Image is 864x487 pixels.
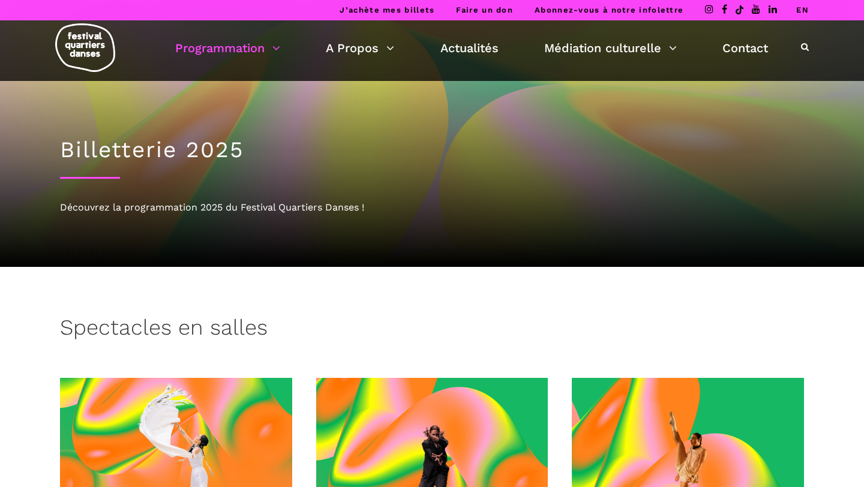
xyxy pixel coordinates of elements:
h3: Spectacles en salles [60,315,268,345]
a: Programmation [175,38,280,58]
img: logo-fqd-med [55,23,115,72]
a: A Propos [326,38,394,58]
a: J’achète mes billets [340,5,434,14]
a: Médiation culturelle [544,38,677,58]
a: EN [796,5,809,14]
a: Actualités [440,38,499,58]
a: Abonnez-vous à notre infolettre [535,5,683,14]
div: Découvrez la programmation 2025 du Festival Quartiers Danses ! [60,200,804,215]
a: Contact [722,38,768,58]
a: Faire un don [456,5,513,14]
h1: Billetterie 2025 [60,137,804,163]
